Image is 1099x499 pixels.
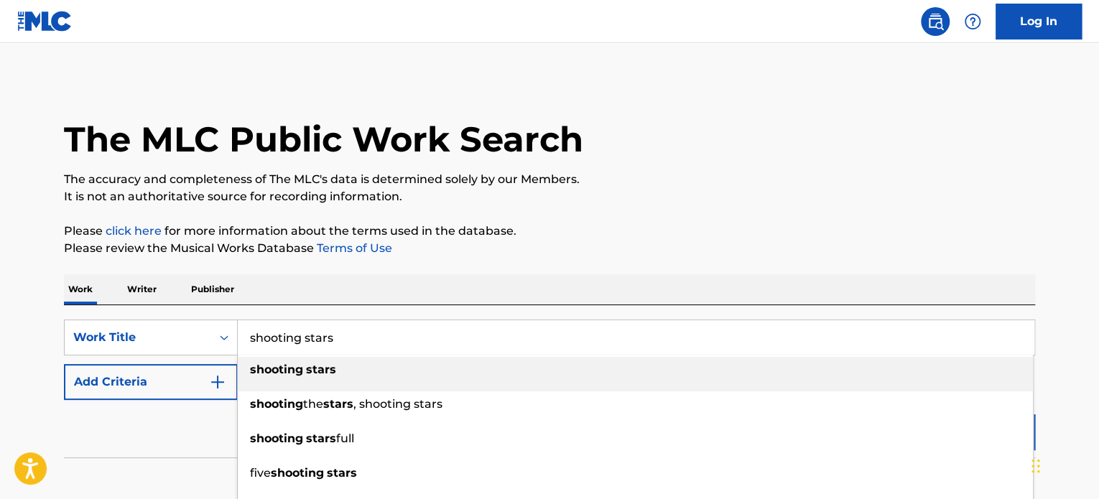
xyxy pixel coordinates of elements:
[964,13,981,30] img: help
[64,364,238,400] button: Add Criteria
[187,274,238,304] p: Publisher
[336,432,354,445] span: full
[303,397,323,411] span: the
[64,223,1035,240] p: Please for more information about the terms used in the database.
[306,432,336,445] strong: stars
[64,188,1035,205] p: It is not an authoritative source for recording information.
[921,7,950,36] a: Public Search
[250,466,271,480] span: five
[996,4,1082,39] a: Log In
[106,224,162,238] a: click here
[353,397,442,411] span: , shooting stars
[250,397,303,411] strong: shooting
[271,466,324,480] strong: shooting
[123,274,161,304] p: Writer
[64,320,1035,457] form: Search Form
[64,240,1035,257] p: Please review the Musical Works Database
[209,373,226,391] img: 9d2ae6d4665cec9f34b9.svg
[1031,444,1040,488] div: Drag
[958,7,987,36] div: Help
[64,171,1035,188] p: The accuracy and completeness of The MLC's data is determined solely by our Members.
[250,363,303,376] strong: shooting
[327,466,357,480] strong: stars
[927,13,944,30] img: search
[314,241,392,255] a: Terms of Use
[64,118,583,161] h1: The MLC Public Work Search
[17,11,73,32] img: MLC Logo
[323,397,353,411] strong: stars
[73,329,203,346] div: Work Title
[64,274,97,304] p: Work
[250,432,303,445] strong: shooting
[306,363,336,376] strong: stars
[1027,430,1099,499] iframe: Chat Widget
